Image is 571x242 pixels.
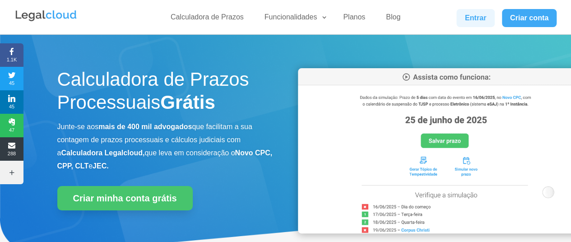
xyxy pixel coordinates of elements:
[259,13,328,26] a: Funcionalidades
[502,9,557,27] a: Criar conta
[57,149,273,170] b: Novo CPC, CPP, CLT
[160,92,215,113] strong: Grátis
[61,149,144,157] b: Calculadora Legalcloud,
[456,9,494,27] a: Entrar
[14,16,78,24] a: Logo da Legalcloud
[93,162,109,170] b: JEC.
[14,9,78,23] img: Legalcloud Logo
[98,123,192,130] b: mais de 400 mil advogados
[165,13,249,26] a: Calculadora de Prazos
[57,186,193,210] a: Criar minha conta grátis
[57,121,273,172] p: Junte-se aos que facilitam a sua contagem de prazos processuais e cálculos judiciais com a que le...
[57,68,273,118] h1: Calculadora de Prazos Processuais
[338,13,371,26] a: Planos
[381,13,406,26] a: Blog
